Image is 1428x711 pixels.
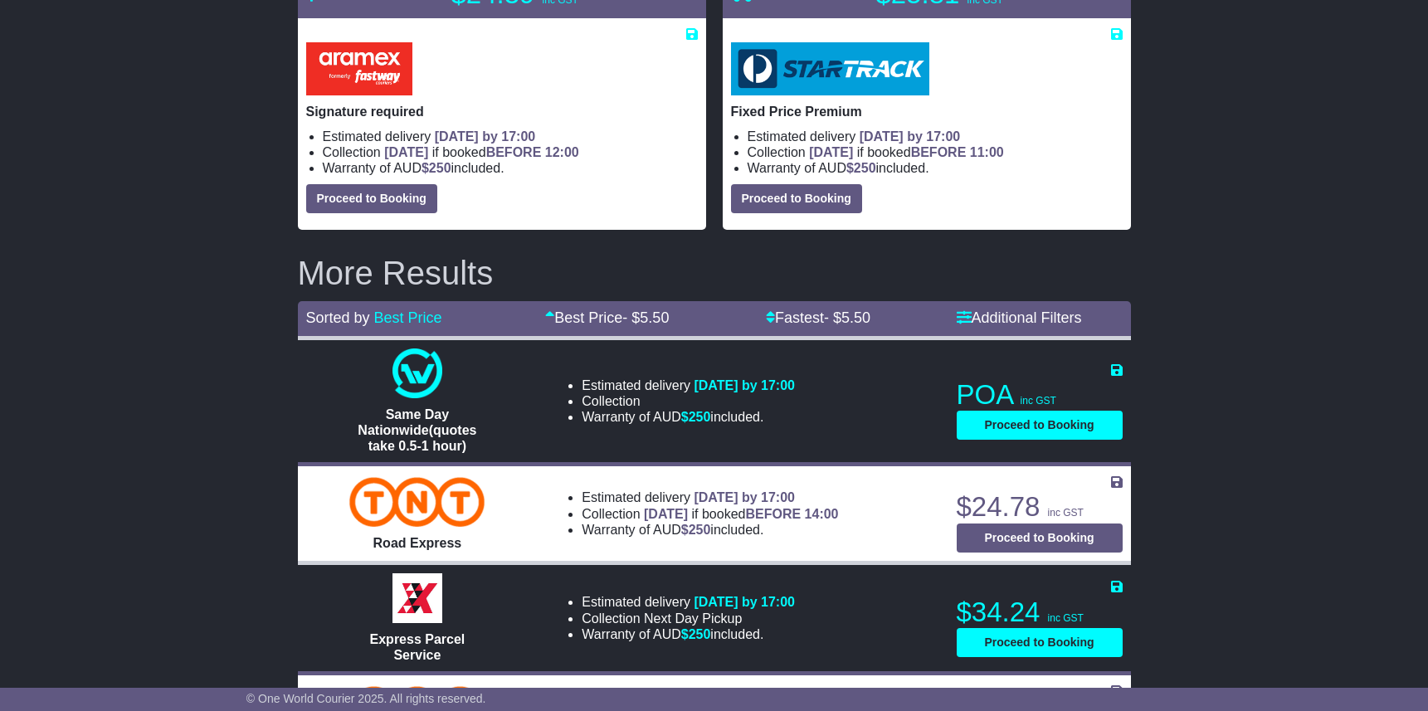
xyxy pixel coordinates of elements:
[582,506,838,522] li: Collection
[545,145,579,159] span: 12:00
[809,145,1003,159] span: if booked
[681,523,711,537] span: $
[846,161,876,175] span: $
[957,628,1123,657] button: Proceed to Booking
[246,692,486,705] span: © One World Courier 2025. All rights reserved.
[435,129,536,144] span: [DATE] by 17:00
[689,627,711,641] span: 250
[824,309,870,326] span: - $
[582,377,795,393] li: Estimated delivery
[373,536,462,550] span: Road Express
[358,407,476,453] span: Same Day Nationwide(quotes take 0.5-1 hour)
[957,378,1123,412] p: POA
[689,410,711,424] span: 250
[323,144,698,160] li: Collection
[1048,507,1084,519] span: inc GST
[644,507,688,521] span: [DATE]
[582,611,795,626] li: Collection
[640,309,669,326] span: 5.50
[374,309,442,326] a: Best Price
[854,161,876,175] span: 250
[694,595,795,609] span: [DATE] by 17:00
[681,627,711,641] span: $
[694,378,795,392] span: [DATE] by 17:00
[1021,395,1056,407] span: inc GST
[486,145,542,159] span: BEFORE
[957,309,1082,326] a: Additional Filters
[957,490,1123,524] p: $24.78
[809,145,853,159] span: [DATE]
[306,184,437,213] button: Proceed to Booking
[582,626,795,642] li: Warranty of AUD included.
[766,309,870,326] a: Fastest- $5.50
[582,409,795,425] li: Warranty of AUD included.
[384,145,578,159] span: if booked
[748,129,1123,144] li: Estimated delivery
[392,348,442,398] img: One World Courier: Same Day Nationwide(quotes take 0.5-1 hour)
[422,161,451,175] span: $
[681,410,711,424] span: $
[1048,612,1084,624] span: inc GST
[731,184,862,213] button: Proceed to Booking
[582,393,795,409] li: Collection
[745,507,801,521] span: BEFORE
[582,522,838,538] li: Warranty of AUD included.
[582,594,795,610] li: Estimated delivery
[429,161,451,175] span: 250
[298,255,1131,291] h2: More Results
[748,144,1123,160] li: Collection
[545,309,669,326] a: Best Price- $5.50
[694,490,795,504] span: [DATE] by 17:00
[957,524,1123,553] button: Proceed to Booking
[306,42,412,95] img: Aramex: Signature required
[731,104,1123,119] p: Fixed Price Premium
[689,523,711,537] span: 250
[306,309,370,326] span: Sorted by
[841,309,870,326] span: 5.50
[970,145,1004,159] span: 11:00
[805,507,839,521] span: 14:00
[582,489,838,505] li: Estimated delivery
[384,145,428,159] span: [DATE]
[911,145,967,159] span: BEFORE
[731,42,929,95] img: StarTrack: Fixed Price Premium
[957,596,1123,629] p: $34.24
[860,129,961,144] span: [DATE] by 17:00
[323,160,698,176] li: Warranty of AUD included.
[323,129,698,144] li: Estimated delivery
[957,411,1123,440] button: Proceed to Booking
[644,611,742,626] span: Next Day Pickup
[748,160,1123,176] li: Warranty of AUD included.
[349,477,485,527] img: TNT Domestic: Road Express
[306,104,698,119] p: Signature required
[622,309,669,326] span: - $
[644,507,838,521] span: if booked
[392,573,442,623] img: Border Express: Express Parcel Service
[370,632,465,662] span: Express Parcel Service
